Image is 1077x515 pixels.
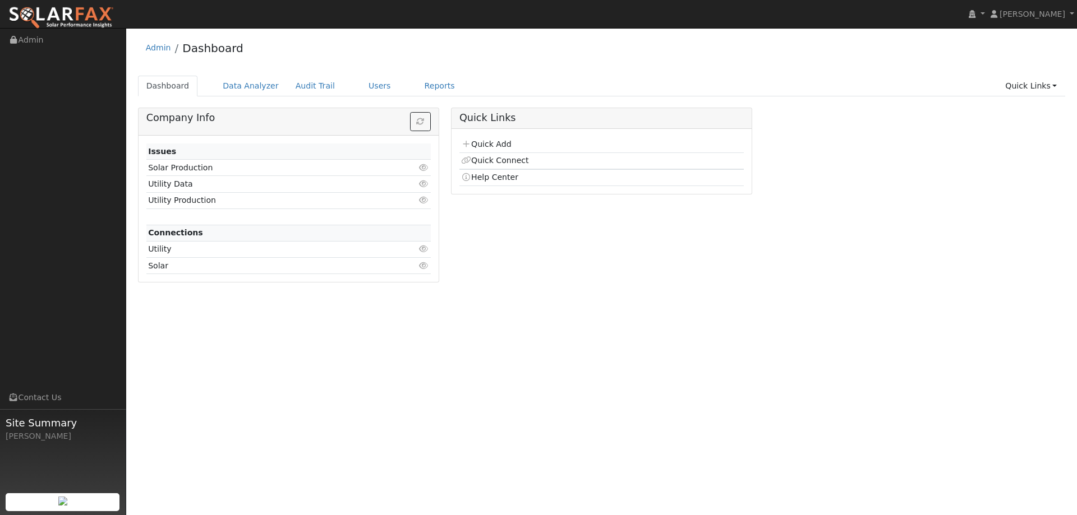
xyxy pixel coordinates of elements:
a: Quick Links [997,76,1065,96]
div: [PERSON_NAME] [6,430,120,442]
i: Click to view [419,196,429,204]
i: Click to view [419,245,429,253]
td: Solar [146,258,385,274]
h5: Quick Links [459,112,744,124]
a: Dashboard [138,76,198,96]
span: Site Summary [6,415,120,430]
strong: Connections [148,228,203,237]
img: retrieve [58,497,67,505]
a: Users [360,76,399,96]
td: Utility Production [146,192,385,208]
h5: Company Info [146,112,431,124]
a: Reports [416,76,463,96]
a: Help Center [461,173,518,182]
a: Audit Trail [287,76,343,96]
a: Admin [146,43,171,52]
i: Click to view [419,164,429,171]
img: SolarFax [8,6,114,30]
strong: Issues [148,147,176,156]
span: [PERSON_NAME] [1000,10,1065,18]
td: Solar Production [146,160,385,176]
td: Utility [146,241,385,257]
a: Quick Add [461,140,511,149]
a: Quick Connect [461,156,528,165]
td: Utility Data [146,176,385,192]
i: Click to view [419,180,429,188]
a: Data Analyzer [214,76,287,96]
i: Click to view [419,262,429,270]
a: Dashboard [182,41,243,55]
